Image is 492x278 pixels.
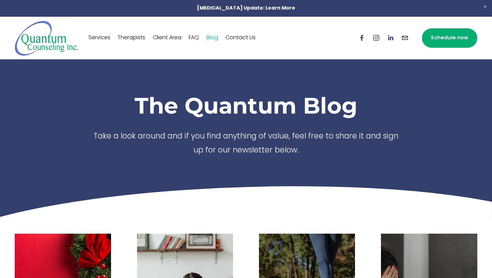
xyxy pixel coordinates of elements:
p: Take a look around and if you find anything of value, feel free to share it and sign up for our n... [92,130,400,158]
a: Schedule now [422,28,477,48]
a: Instagram [372,34,380,42]
a: Blog [206,32,218,43]
a: Client Area [153,32,181,43]
a: FAQ [189,32,199,43]
a: Services [88,32,110,43]
a: Therapists [118,32,145,43]
a: Contact Us [225,32,256,43]
h1: The Quantum Blog [92,92,400,119]
img: Quantum Counseling Inc. | Change starts here. [15,20,79,56]
a: info@quantumcounselinginc.com [401,34,409,42]
a: LinkedIn [387,34,394,42]
a: Facebook [358,34,366,42]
